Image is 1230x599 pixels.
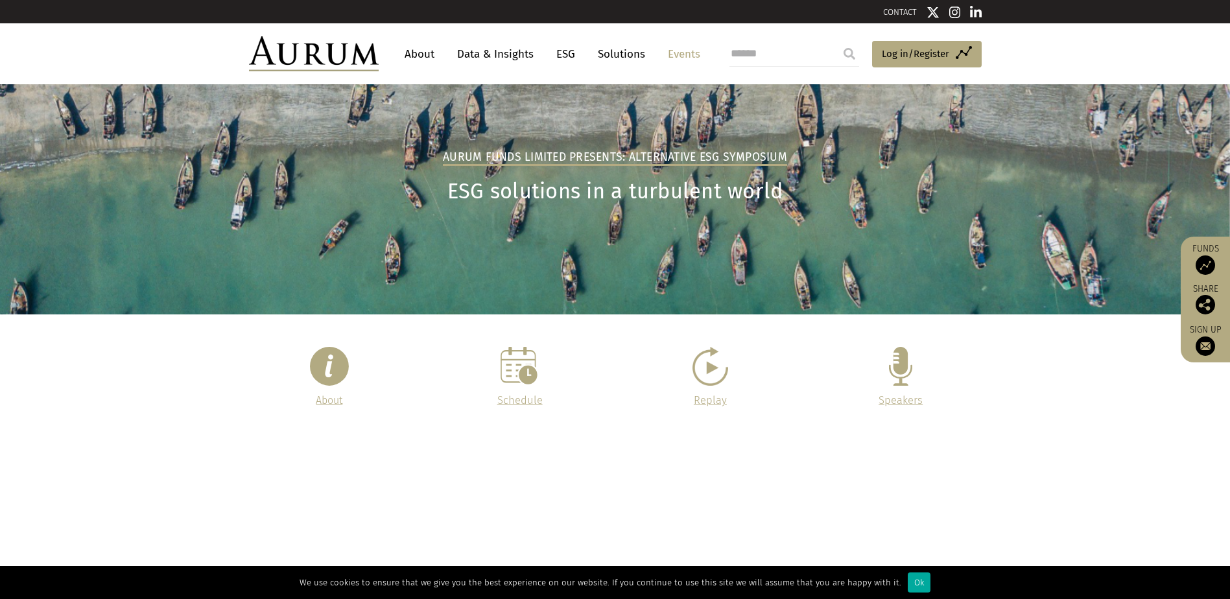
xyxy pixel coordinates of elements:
[1196,336,1215,356] img: Sign up to our newsletter
[497,394,543,406] a: Schedule
[316,394,342,406] a: About
[949,6,961,19] img: Instagram icon
[550,42,582,66] a: ESG
[591,42,652,66] a: Solutions
[443,150,787,166] h2: Aurum Funds Limited Presents: Alternative ESG Symposium
[882,46,949,62] span: Log in/Register
[883,7,917,17] a: CONTACT
[694,394,727,406] a: Replay
[970,6,982,19] img: Linkedin icon
[1187,324,1224,356] a: Sign up
[872,41,982,68] a: Log in/Register
[1196,295,1215,314] img: Share this post
[1196,255,1215,275] img: Access Funds
[1187,243,1224,275] a: Funds
[836,41,862,67] input: Submit
[451,42,540,66] a: Data & Insights
[908,572,930,593] div: Ok
[879,394,923,406] a: Speakers
[661,42,700,66] a: Events
[249,179,982,204] h1: ESG solutions in a turbulent world
[927,6,940,19] img: Twitter icon
[249,36,379,71] img: Aurum
[398,42,441,66] a: About
[1187,285,1224,314] div: Share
